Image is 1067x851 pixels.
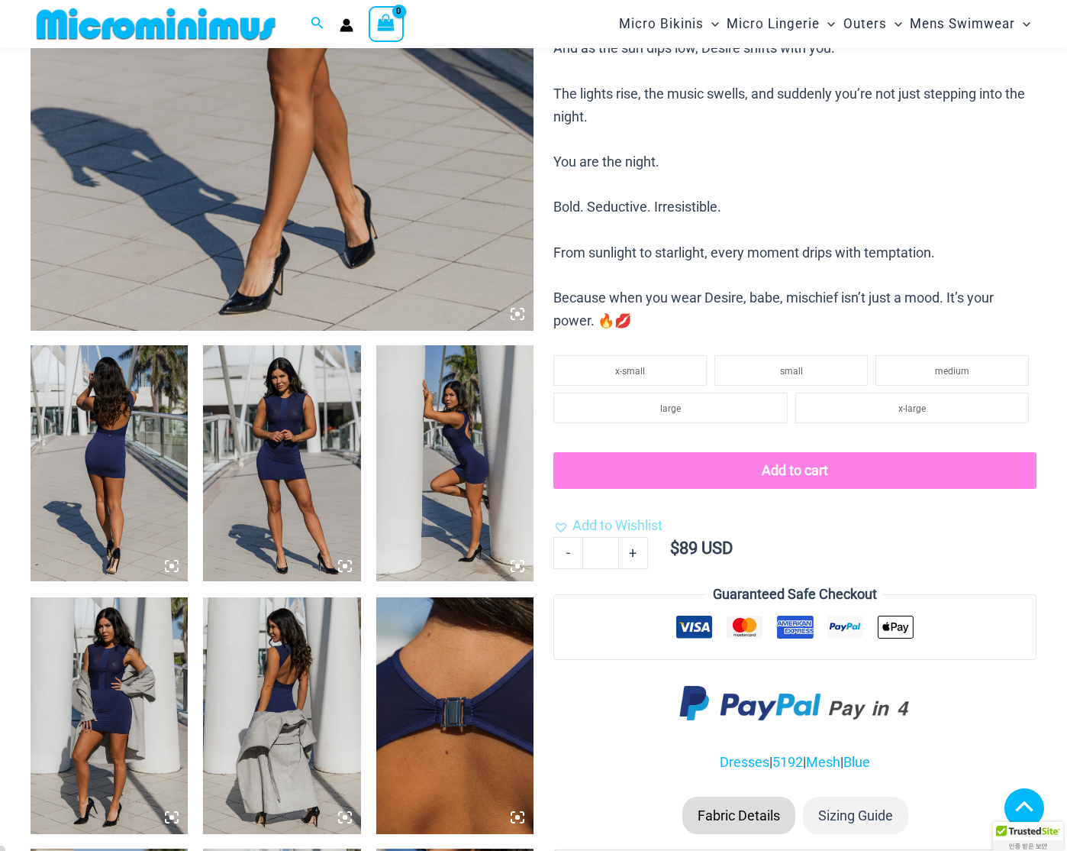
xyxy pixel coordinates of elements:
[1015,5,1030,44] span: Menu Toggle
[553,537,582,569] a: -
[553,393,787,423] li: large
[582,537,618,569] input: Product quantity
[682,797,795,835] li: Fabric Details
[772,754,803,770] a: 5192
[553,514,662,537] a: Add to Wishlist
[31,345,188,581] img: Desire Me Navy 5192 Dress
[843,754,870,770] a: Blue
[613,2,1036,46] nav: Site Navigation
[670,539,679,558] span: $
[203,597,360,833] img: Desire Me Navy 5192 Dress
[780,366,803,377] span: small
[803,797,908,835] li: Sizing Guide
[572,517,662,533] span: Add to Wishlist
[935,366,969,377] span: medium
[619,5,704,44] span: Micro Bikinis
[615,5,723,44] a: Micro BikinisMenu ToggleMenu Toggle
[887,5,902,44] span: Menu Toggle
[203,345,360,581] img: Desire Me Navy 5192 Dress
[714,355,868,386] li: small
[553,751,1036,774] p: | | |
[369,6,404,41] a: View Shopping Cart, empty
[840,5,906,44] a: OutersMenu ToggleMenu Toggle
[820,5,835,44] span: Menu Toggle
[31,7,282,41] img: MM SHOP LOGO FLAT
[720,754,769,770] a: Dresses
[707,583,883,606] legend: Guaranteed Safe Checkout
[376,345,533,581] img: Desire Me Navy 5192 Dress
[727,5,820,44] span: Micro Lingerie
[619,537,648,569] a: +
[553,452,1036,489] button: Add to cart
[806,754,840,770] a: Mesh
[670,539,733,558] bdi: 89 USD
[898,403,926,414] span: x-large
[843,5,887,44] span: Outers
[906,5,1034,44] a: Mens SwimwearMenu ToggleMenu Toggle
[993,822,1063,851] div: TrustedSite Certified
[660,403,681,414] span: large
[875,355,1029,386] li: medium
[376,597,533,833] img: Desire Me Navy 5192 Dress
[311,15,324,34] a: Search icon link
[340,18,353,32] a: Account icon link
[553,355,707,386] li: x-small
[910,5,1015,44] span: Mens Swimwear
[704,5,719,44] span: Menu Toggle
[723,5,839,44] a: Micro LingerieMenu ToggleMenu Toggle
[31,597,188,833] img: Desire Me Navy 5192 Dress
[795,393,1029,423] li: x-large
[615,366,645,377] span: x-small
